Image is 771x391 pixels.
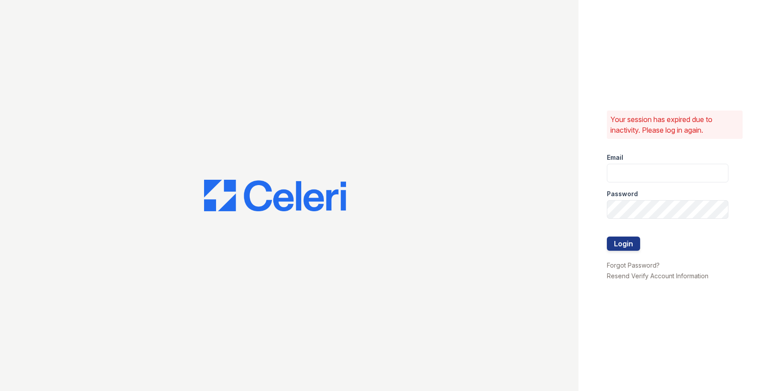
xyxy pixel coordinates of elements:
label: Email [607,153,623,162]
a: Forgot Password? [607,261,660,269]
a: Resend Verify Account Information [607,272,708,280]
label: Password [607,190,638,198]
p: Your session has expired due to inactivity. Please log in again. [610,114,740,135]
img: CE_Logo_Blue-a8612792a0a2168367f1c8372b55b34899dd931a85d93a1a3d3e32e68fde9ad4.png [204,180,346,212]
button: Login [607,237,640,251]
